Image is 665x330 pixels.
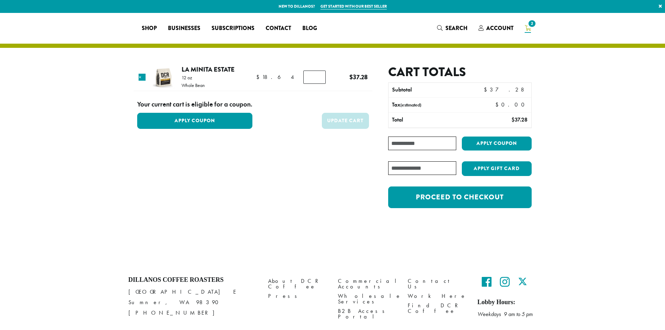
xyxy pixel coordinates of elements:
[478,310,533,318] em: Weekdays 9 am to 5 pm
[445,24,467,32] span: Search
[152,66,175,89] img: La Minita Estate
[268,291,327,301] a: Press
[137,100,252,110] span: Your current cart is eligible for a coupon.
[408,291,467,301] a: Work Here
[484,86,490,93] span: $
[168,24,200,33] span: Businesses
[136,23,162,34] a: Shop
[256,73,262,81] span: $
[139,74,146,81] a: Remove this item
[320,3,387,9] a: Get started with our best seller
[408,301,467,316] a: Find DCR Coffee
[182,65,235,74] a: La Minita Estate
[511,116,527,123] bdi: 37.28
[388,186,531,208] a: Proceed to checkout
[484,86,527,93] bdi: 37.28
[128,287,258,318] p: [GEOGRAPHIC_DATA] E Sumner, WA 98390 [PHONE_NUMBER]
[349,72,353,82] span: $
[389,83,474,97] th: Subtotal
[388,65,531,80] h2: Cart totals
[527,19,537,28] span: 2
[268,276,327,291] a: About DCR Coffee
[400,102,421,108] small: (estimated)
[389,113,474,127] th: Total
[478,299,537,306] h5: Lobby Hours:
[338,276,397,291] a: Commercial Accounts
[322,113,369,129] button: Update cart
[462,137,532,151] button: Apply coupon
[182,83,205,88] p: Whole Bean
[137,113,252,129] button: Apply Coupon
[431,22,473,34] a: Search
[389,98,489,112] th: Tax
[511,116,515,123] span: $
[495,101,501,108] span: $
[462,161,532,176] button: Apply Gift Card
[256,73,295,81] bdi: 18.64
[408,276,467,291] a: Contact Us
[338,291,397,306] a: Wholesale Services
[486,24,513,32] span: Account
[182,75,205,80] p: 12 oz
[212,24,254,33] span: Subscriptions
[303,71,326,84] input: Product quantity
[266,24,291,33] span: Contact
[349,72,368,82] bdi: 37.28
[302,24,317,33] span: Blog
[142,24,157,33] span: Shop
[128,276,258,284] h4: Dillanos Coffee Roasters
[495,101,528,108] bdi: 0.00
[338,307,397,322] a: B2B Access Portal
